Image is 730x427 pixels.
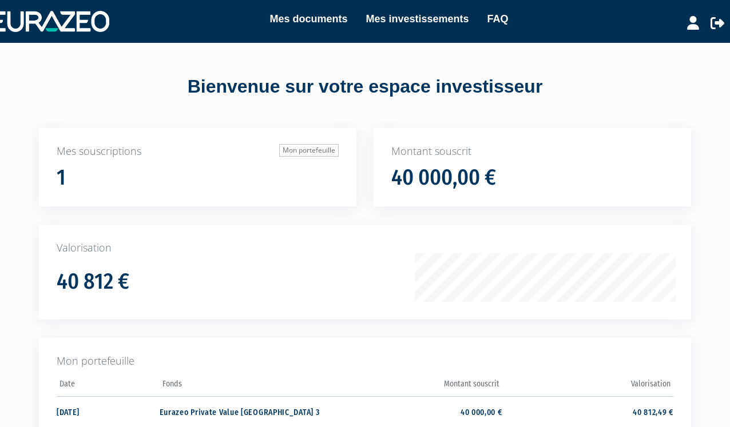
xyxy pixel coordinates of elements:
[160,376,331,397] th: Fonds
[160,396,331,426] td: Eurazeo Private Value [GEOGRAPHIC_DATA] 3
[57,241,673,256] p: Valorisation
[9,74,721,100] div: Bienvenue sur votre espace investisseur
[331,396,502,426] td: 40 000,00 €
[502,396,673,426] td: 40 812,49 €
[366,11,469,27] a: Mes investissements
[502,376,673,397] th: Valorisation
[57,376,160,397] th: Date
[331,376,502,397] th: Montant souscrit
[391,166,496,190] h1: 40 000,00 €
[279,144,339,157] a: Mon portefeuille
[269,11,347,27] a: Mes documents
[57,270,129,294] h1: 40 812 €
[57,396,160,426] td: [DATE]
[57,354,673,369] p: Mon portefeuille
[391,144,673,159] p: Montant souscrit
[57,166,66,190] h1: 1
[487,11,509,27] a: FAQ
[57,144,339,159] p: Mes souscriptions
